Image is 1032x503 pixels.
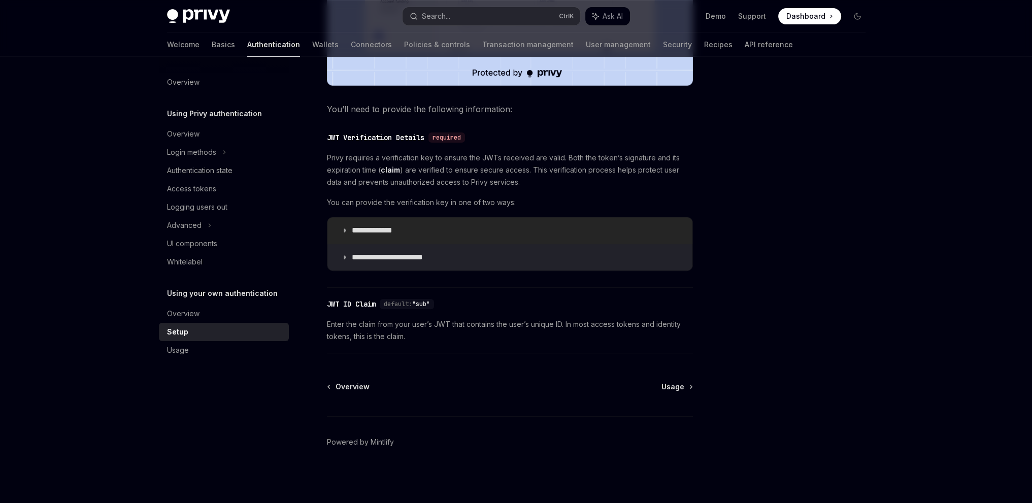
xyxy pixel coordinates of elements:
div: required [428,132,465,143]
div: Whitelabel [167,256,203,268]
a: claim [381,165,400,175]
span: Ctrl K [559,12,574,20]
span: Enter the claim from your user’s JWT that contains the user’s unique ID. In most access tokens an... [327,318,693,343]
a: Wallets [312,32,339,57]
div: Usage [167,344,189,356]
div: UI components [167,238,217,250]
span: default: [384,300,412,308]
a: Policies & controls [404,32,470,57]
span: Privy requires a verification key to ensure the JWTs received are valid. Both the token’s signatu... [327,152,693,188]
span: You’ll need to provide the following information: [327,102,693,116]
span: You can provide the verification key in one of two ways: [327,196,693,209]
button: Ask AI [585,7,630,25]
a: Authentication state [159,161,289,180]
a: Demo [706,11,726,21]
a: Setup [159,323,289,341]
a: Basics [212,32,235,57]
h5: Using your own authentication [167,287,278,299]
a: Connectors [351,32,392,57]
a: Logging users out [159,198,289,216]
button: Toggle dark mode [849,8,865,24]
img: dark logo [167,9,230,23]
a: Overview [159,125,289,143]
a: Support [738,11,766,21]
div: Setup [167,326,188,338]
div: Overview [167,76,199,88]
a: Access tokens [159,180,289,198]
a: Welcome [167,32,199,57]
div: Overview [167,128,199,140]
div: JWT Verification Details [327,132,424,143]
a: API reference [745,32,793,57]
span: Ask AI [603,11,623,21]
div: Access tokens [167,183,216,195]
a: Overview [159,305,289,323]
a: UI components [159,234,289,253]
div: Advanced [167,219,202,231]
span: Usage [661,382,684,392]
div: Logging users out [167,201,227,213]
a: Usage [661,382,692,392]
a: User management [586,32,651,57]
button: Search...CtrlK [403,7,580,25]
a: Powered by Mintlify [327,437,394,447]
div: Authentication state [167,164,232,177]
h5: Using Privy authentication [167,108,262,120]
a: Overview [159,73,289,91]
a: Recipes [704,32,733,57]
span: Overview [336,382,370,392]
span: Dashboard [786,11,825,21]
a: Transaction management [482,32,574,57]
a: Authentication [247,32,300,57]
a: Overview [328,382,370,392]
div: Overview [167,308,199,320]
a: Whitelabel [159,253,289,271]
a: Security [663,32,692,57]
a: Usage [159,341,289,359]
div: Search... [422,10,450,22]
div: JWT ID Claim [327,299,376,309]
a: Dashboard [778,8,841,24]
div: Login methods [167,146,216,158]
span: "sub" [412,300,430,308]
